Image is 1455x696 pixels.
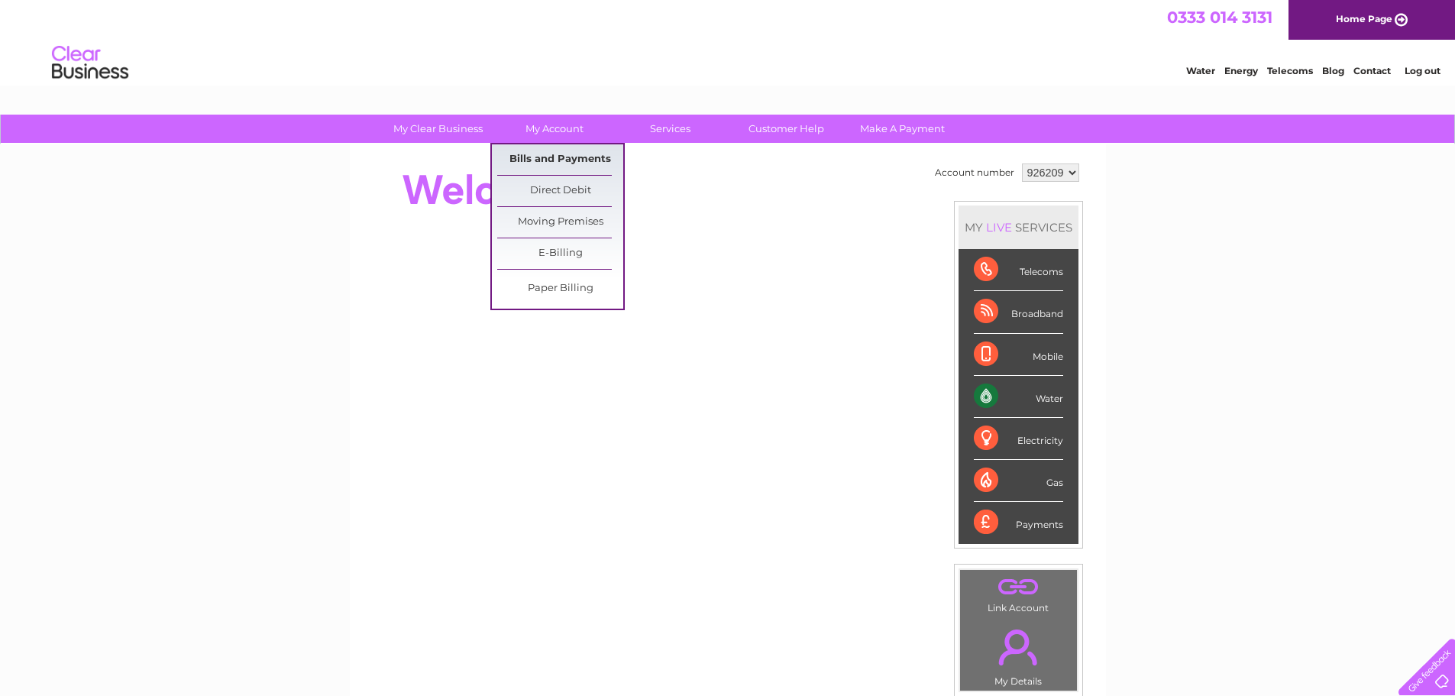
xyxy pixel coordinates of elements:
[607,115,733,143] a: Services
[375,115,501,143] a: My Clear Business
[497,238,623,269] a: E-Billing
[931,160,1018,186] td: Account number
[1186,65,1215,76] a: Water
[959,617,1078,691] td: My Details
[1322,65,1344,76] a: Blog
[839,115,965,143] a: Make A Payment
[1405,65,1440,76] a: Log out
[974,418,1063,460] div: Electricity
[1167,8,1272,27] a: 0333 014 3131
[1267,65,1313,76] a: Telecoms
[983,220,1015,235] div: LIVE
[959,206,1078,249] div: MY SERVICES
[974,249,1063,291] div: Telecoms
[497,274,623,304] a: Paper Billing
[974,291,1063,333] div: Broadband
[497,207,623,238] a: Moving Premises
[1353,65,1391,76] a: Contact
[964,574,1073,601] a: .
[497,144,623,175] a: Bills and Payments
[974,502,1063,543] div: Payments
[723,115,849,143] a: Customer Help
[974,376,1063,418] div: Water
[959,569,1078,617] td: Link Account
[974,460,1063,502] div: Gas
[1224,65,1258,76] a: Energy
[367,8,1089,74] div: Clear Business is a trading name of Verastar Limited (registered in [GEOGRAPHIC_DATA] No. 3667643...
[497,176,623,206] a: Direct Debit
[51,40,129,86] img: logo.png
[964,620,1073,674] a: .
[491,115,617,143] a: My Account
[974,334,1063,376] div: Mobile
